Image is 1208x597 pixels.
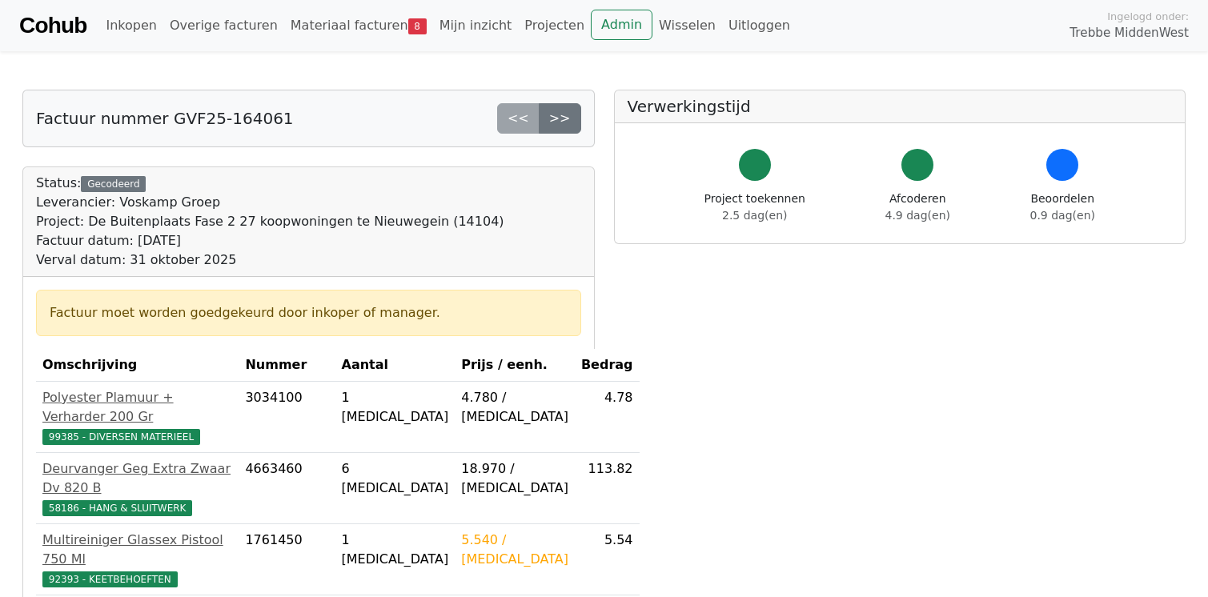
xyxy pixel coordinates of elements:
[99,10,163,42] a: Inkopen
[575,382,640,453] td: 4.78
[239,349,335,382] th: Nummer
[342,531,449,569] div: 1 [MEDICAL_DATA]
[461,459,568,498] div: 18.970 / [MEDICAL_DATA]
[575,453,640,524] td: 113.82
[342,388,449,427] div: 1 [MEDICAL_DATA]
[461,388,568,427] div: 4.780 / [MEDICAL_DATA]
[704,190,805,224] div: Project toekennen
[433,10,519,42] a: Mijn inzicht
[885,190,950,224] div: Afcoderen
[42,531,232,569] div: Multireiniger Glassex Pistool 750 Ml
[284,10,433,42] a: Materiaal facturen8
[342,459,449,498] div: 6 [MEDICAL_DATA]
[36,193,504,212] div: Leverancier: Voskamp Groep
[42,459,232,498] div: Deurvanger Geg Extra Zwaar Dv 820 B
[50,303,568,323] div: Factuur moet worden goedgekeurd door inkoper of manager.
[36,250,504,270] div: Verval datum: 31 oktober 2025
[455,349,575,382] th: Prijs / eenh.
[591,10,652,40] a: Admin
[19,6,86,45] a: Cohub
[42,459,232,517] a: Deurvanger Geg Extra Zwaar Dv 820 B58186 - HANG & SLUITWERK
[42,571,178,587] span: 92393 - KEETBEHOEFTEN
[518,10,591,42] a: Projecten
[42,388,232,446] a: Polyester Plamuur + Verharder 200 Gr99385 - DIVERSEN MATERIEEL
[36,231,504,250] div: Factuur datum: [DATE]
[575,524,640,595] td: 5.54
[461,531,568,569] div: 5.540 / [MEDICAL_DATA]
[722,10,797,42] a: Uitloggen
[42,500,192,516] span: 58186 - HANG & SLUITWERK
[1107,9,1189,24] span: Ingelogd onder:
[42,531,232,588] a: Multireiniger Glassex Pistool 750 Ml92393 - KEETBEHOEFTEN
[239,524,335,595] td: 1761450
[36,349,239,382] th: Omschrijving
[539,103,581,134] a: >>
[42,429,200,445] span: 99385 - DIVERSEN MATERIEEL
[722,209,787,222] span: 2.5 dag(en)
[885,209,950,222] span: 4.9 dag(en)
[36,109,294,128] h5: Factuur nummer GVF25-164061
[239,453,335,524] td: 4663460
[42,388,232,427] div: Polyester Plamuur + Verharder 200 Gr
[1030,190,1095,224] div: Beoordelen
[628,97,1173,116] h5: Verwerkingstijd
[81,176,146,192] div: Gecodeerd
[36,212,504,231] div: Project: De Buitenplaats Fase 2 27 koopwoningen te Nieuwegein (14104)
[408,18,427,34] span: 8
[1070,24,1189,42] span: Trebbe MiddenWest
[575,349,640,382] th: Bedrag
[163,10,284,42] a: Overige facturen
[36,174,504,270] div: Status:
[1030,209,1095,222] span: 0.9 dag(en)
[652,10,722,42] a: Wisselen
[239,382,335,453] td: 3034100
[335,349,456,382] th: Aantal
